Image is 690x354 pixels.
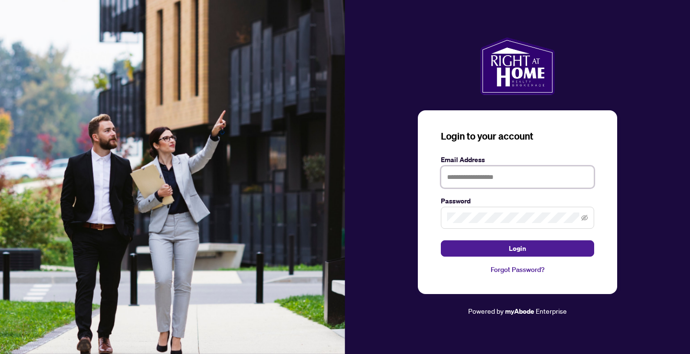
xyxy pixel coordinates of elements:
span: Enterprise [536,307,567,315]
button: Login [441,240,594,257]
span: Login [509,241,526,256]
label: Password [441,196,594,206]
h3: Login to your account [441,130,594,143]
span: eye-invisible [581,214,588,221]
span: Powered by [468,307,504,315]
a: myAbode [505,306,534,317]
label: Email Address [441,154,594,165]
a: Forgot Password? [441,264,594,275]
img: ma-logo [480,37,554,95]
